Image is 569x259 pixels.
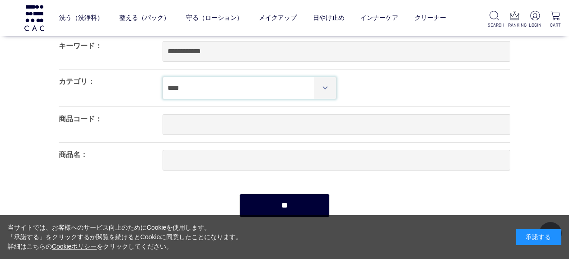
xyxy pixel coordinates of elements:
label: カテゴリ： [59,78,95,85]
img: logo [23,5,46,31]
label: 商品コード： [59,115,102,123]
a: 守る（ローション） [186,7,243,29]
div: 承諾する [516,229,561,245]
p: LOGIN [528,22,541,28]
a: クリーナー [415,7,446,29]
a: SEARCH [488,11,501,28]
div: 当サイトでは、お客様へのサービス向上のためにCookieを使用します。 「承諾する」をクリックするか閲覧を続けるとCookieに同意したことになります。 詳細はこちらの をクリックしてください。 [8,223,243,251]
a: 整える（パック） [119,7,170,29]
a: 洗う（洗浄料） [59,7,103,29]
p: SEARCH [488,22,501,28]
a: RANKING [508,11,521,28]
a: Cookieポリシー [52,243,97,250]
label: 商品名： [59,151,88,158]
a: CART [549,11,562,28]
a: LOGIN [528,11,541,28]
p: RANKING [508,22,521,28]
a: メイクアップ [259,7,297,29]
a: 日やけ止め [313,7,345,29]
a: インナーケア [360,7,398,29]
p: CART [549,22,562,28]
